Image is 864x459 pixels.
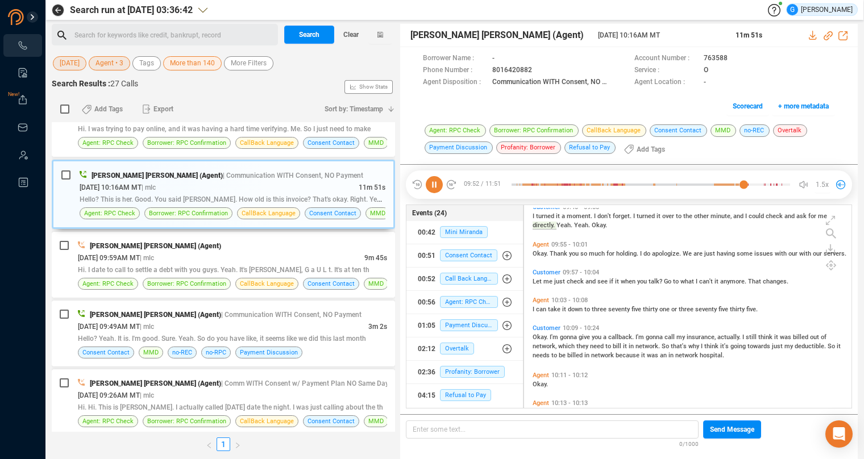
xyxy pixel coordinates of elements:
[711,124,736,137] span: MMD
[657,212,662,220] span: it
[221,311,362,319] span: | Communication WITH Consent, NO Payment
[607,250,616,257] span: for
[53,56,86,70] button: [DATE]
[720,278,748,285] span: anymore.
[368,323,387,331] span: 3m 2s
[623,343,629,350] span: it
[816,176,829,194] span: 1.5x
[418,247,435,265] div: 00:51
[359,183,385,191] span: 11m 51s
[603,333,608,341] span: a
[110,79,138,88] span: 27 Calls
[693,250,704,257] span: are
[418,340,435,358] div: 02:12
[567,278,585,285] span: check
[613,212,633,220] span: forget.
[492,65,532,77] span: 8016420882
[641,352,647,359] span: it
[746,333,758,341] span: still
[78,323,140,331] span: [DATE] 09:49AM MT
[730,343,747,350] span: going
[559,352,567,359] span: be
[240,137,294,148] span: CallBack Language
[788,250,799,257] span: our
[530,208,851,407] div: grid
[240,347,298,358] span: Payment Discussion
[613,343,623,350] span: bill
[662,212,676,220] span: over
[592,333,603,341] span: you
[676,212,683,220] span: to
[652,250,683,257] span: apologize.
[78,254,140,262] span: [DATE] 09:59AM MT
[163,56,222,70] button: More than 140
[406,337,523,360] button: 02:12Overtalk
[533,222,556,229] span: directly.
[758,333,774,341] span: think
[562,306,568,313] span: it
[774,333,780,341] span: it
[551,352,559,359] span: to
[616,352,641,359] span: because
[824,250,846,257] span: servers.
[492,53,495,65] span: -
[754,250,775,257] span: issues
[795,343,828,350] span: deductible.
[533,333,550,341] span: Okay.
[649,278,664,285] span: talk?
[737,250,754,257] span: some
[664,333,676,341] span: call
[143,347,159,358] span: MMD
[135,100,180,118] button: Export
[359,19,388,155] span: Show Stats
[132,56,161,70] button: Tags
[548,306,562,313] span: take
[172,347,192,358] span: no-REC
[423,65,487,77] span: Phone Number :
[784,343,795,350] span: my
[410,28,584,42] span: [PERSON_NAME] [PERSON_NAME] (Agent)
[745,212,749,220] span: I
[564,141,616,154] span: Refusal to Pay
[784,212,796,220] span: and
[736,31,762,39] span: 11m 51s
[308,416,355,427] span: Consent Contact
[440,366,505,378] span: Profanity: Borrower
[608,333,635,341] span: callback.
[60,56,80,70] span: [DATE]
[715,278,720,285] span: it
[234,442,241,449] span: right
[662,343,671,350] span: So
[688,343,701,350] span: why
[364,254,387,262] span: 9m 45s
[344,80,393,94] button: Show Stats
[615,278,621,285] span: it
[629,343,635,350] span: in
[568,306,584,313] span: down
[562,212,567,220] span: a
[837,343,841,350] span: it
[170,56,215,70] span: More than 140
[412,208,447,218] span: Events (24)
[142,183,156,191] span: | mlc
[790,4,795,15] span: G
[637,278,649,285] span: you
[223,172,363,180] span: | Communication WITH Consent, NO Payment
[643,250,652,257] span: do
[550,250,569,257] span: Thank
[773,124,807,137] span: Overtalk
[536,212,556,220] span: turned
[567,212,594,220] span: moment.
[813,250,824,257] span: our
[533,343,558,350] span: network,
[676,333,687,341] span: my
[440,249,497,261] span: Consent Contact
[683,250,693,257] span: We
[153,100,173,118] span: Export
[423,77,487,89] span: Agent Disposition :
[579,333,592,341] span: give
[217,437,230,451] li: 1
[594,212,597,220] span: I
[368,278,384,289] span: MMD
[733,97,763,115] span: Scorecard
